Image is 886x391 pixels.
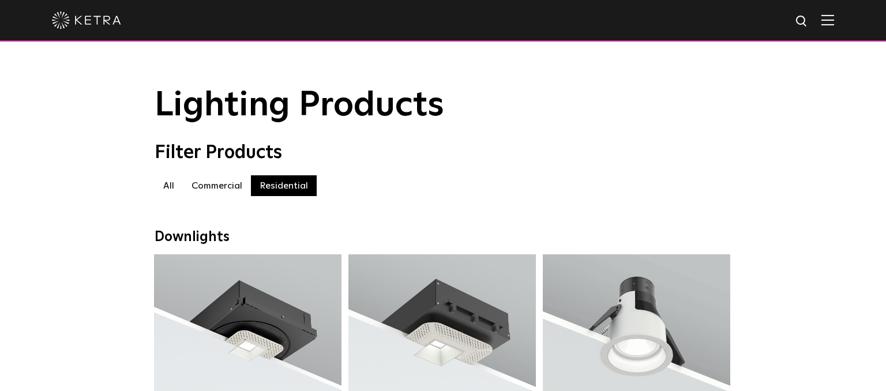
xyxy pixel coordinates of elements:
img: Hamburger%20Nav.svg [821,14,834,25]
label: All [155,175,183,196]
img: ketra-logo-2019-white [52,12,121,29]
div: Filter Products [155,142,731,164]
label: Residential [251,175,317,196]
label: Commercial [183,175,251,196]
img: search icon [795,14,809,29]
div: Downlights [155,229,731,246]
span: Lighting Products [155,88,444,123]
